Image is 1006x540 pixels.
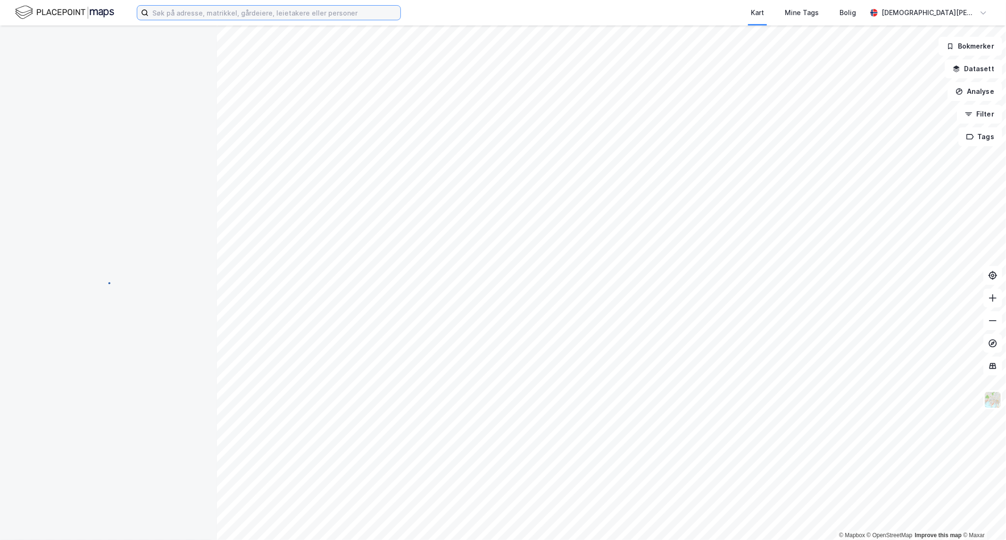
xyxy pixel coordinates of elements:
iframe: Chat Widget [959,495,1006,540]
div: Kontrollprogram for chat [959,495,1006,540]
button: Datasett [945,59,1002,78]
button: Bokmerker [939,37,1002,56]
div: Mine Tags [785,7,819,18]
img: logo.f888ab2527a4732fd821a326f86c7f29.svg [15,4,114,21]
a: Improve this map [915,532,962,539]
button: Analyse [948,82,1002,101]
img: spinner.a6d8c91a73a9ac5275cf975e30b51cfb.svg [101,270,116,285]
button: Tags [958,127,1002,146]
button: Filter [957,105,1002,124]
a: Mapbox [839,532,865,539]
a: OpenStreetMap [867,532,913,539]
div: [DEMOGRAPHIC_DATA][PERSON_NAME] [881,7,976,18]
img: Z [984,391,1002,409]
div: Bolig [840,7,856,18]
input: Søk på adresse, matrikkel, gårdeiere, leietakere eller personer [149,6,400,20]
div: Kart [751,7,764,18]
